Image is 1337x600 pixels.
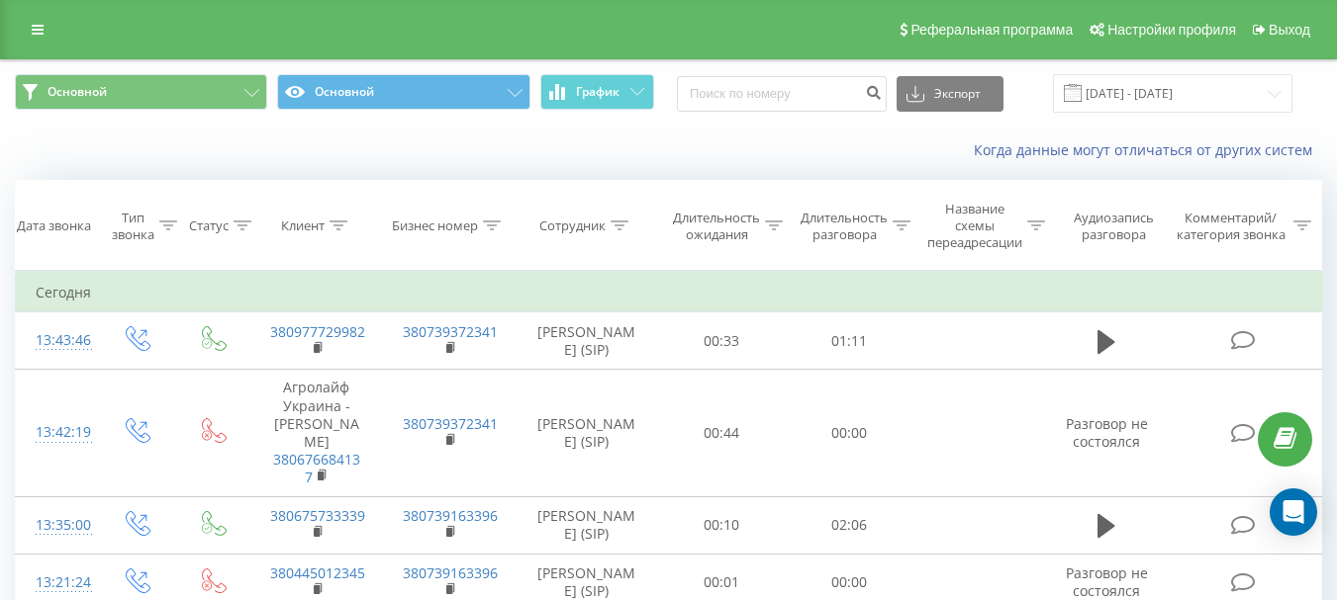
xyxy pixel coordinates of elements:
td: [PERSON_NAME] (SIP) [516,496,658,554]
td: Агролайф Украина - [PERSON_NAME] [250,370,383,496]
td: 00:44 [658,370,786,496]
span: Основной [48,84,107,100]
td: 01:11 [786,312,913,370]
td: 00:33 [658,312,786,370]
a: 380445012345 [270,563,365,582]
div: Название схемы переадресации [927,201,1022,251]
div: Тип звонка [112,210,154,243]
button: График [540,74,654,110]
div: Длительность разговора [801,210,888,243]
span: Выход [1269,22,1310,38]
a: 380739372341 [403,414,498,433]
div: Длительность ожидания [673,210,760,243]
input: Поиск по номеру [677,76,887,112]
a: 380739163396 [403,563,498,582]
div: Open Intercom Messenger [1270,488,1317,536]
td: [PERSON_NAME] (SIP) [516,370,658,496]
span: Настройки профиля [1107,22,1236,38]
span: Реферальная программа [910,22,1073,38]
div: Сотрудник [539,217,606,234]
span: График [576,85,620,99]
a: 380739163396 [403,506,498,525]
td: [PERSON_NAME] (SIP) [516,312,658,370]
td: Сегодня [16,273,1322,312]
button: Основной [15,74,267,110]
a: 380739372341 [403,322,498,341]
div: Комментарий/категория звонка [1173,210,1289,243]
a: 380977729982 [270,322,365,341]
button: Экспорт [897,76,1003,112]
div: 13:42:19 [36,413,77,452]
td: 02:06 [786,496,913,554]
div: 13:43:46 [36,321,77,360]
a: Когда данные могут отличаться от других систем [974,140,1322,159]
a: 380676684137 [273,450,360,486]
div: Бизнес номер [392,217,478,234]
a: 380675733339 [270,506,365,525]
div: Дата звонка [17,217,91,234]
span: Разговор не состоялся [1066,414,1148,451]
button: Основной [277,74,529,110]
div: Аудиозапись разговора [1064,210,1164,243]
div: 13:35:00 [36,506,77,545]
td: 00:10 [658,496,786,554]
div: Статус [189,217,229,234]
span: Разговор не состоялся [1066,563,1148,600]
div: Клиент [281,217,325,234]
td: 00:00 [786,370,913,496]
